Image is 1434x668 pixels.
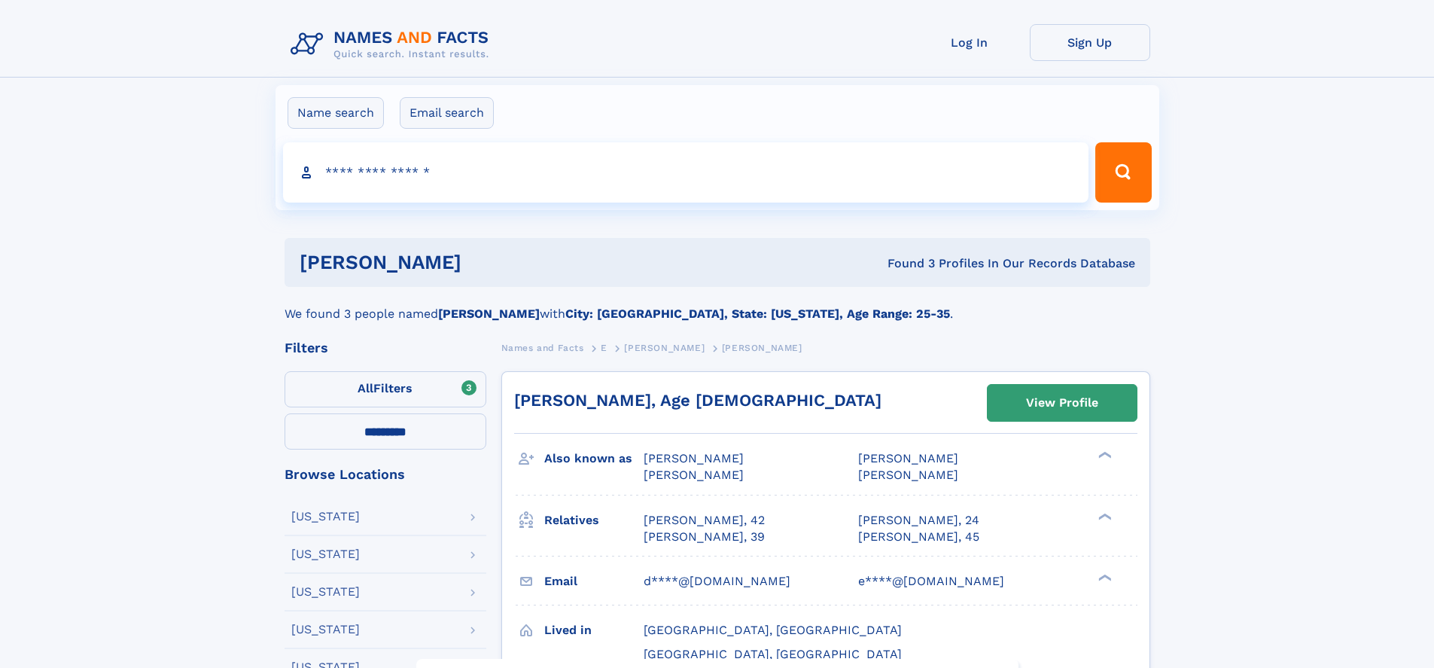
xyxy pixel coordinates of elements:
[674,255,1135,272] div: Found 3 Profiles In Our Records Database
[1030,24,1150,61] a: Sign Up
[291,511,360,523] div: [US_STATE]
[283,142,1089,203] input: search input
[544,618,644,643] h3: Lived in
[1026,386,1098,420] div: View Profile
[644,623,902,637] span: [GEOGRAPHIC_DATA], [GEOGRAPHIC_DATA]
[438,307,540,321] b: [PERSON_NAME]
[858,529,979,545] a: [PERSON_NAME], 45
[544,569,644,594] h3: Email
[1095,450,1113,460] div: ❯
[285,287,1150,323] div: We found 3 people named with .
[644,647,902,661] span: [GEOGRAPHIC_DATA], [GEOGRAPHIC_DATA]
[988,385,1137,421] a: View Profile
[624,338,705,357] a: [PERSON_NAME]
[288,97,384,129] label: Name search
[858,451,958,465] span: [PERSON_NAME]
[601,343,607,353] span: E
[291,548,360,560] div: [US_STATE]
[514,391,881,410] a: [PERSON_NAME], Age [DEMOGRAPHIC_DATA]
[291,624,360,636] div: [US_STATE]
[909,24,1030,61] a: Log In
[501,338,584,357] a: Names and Facts
[358,381,373,395] span: All
[722,343,802,353] span: [PERSON_NAME]
[544,508,644,533] h3: Relatives
[644,451,744,465] span: [PERSON_NAME]
[644,512,765,529] a: [PERSON_NAME], 42
[1095,511,1113,521] div: ❯
[300,253,674,272] h1: [PERSON_NAME]
[285,371,486,407] label: Filters
[400,97,494,129] label: Email search
[644,468,744,482] span: [PERSON_NAME]
[565,307,950,321] b: City: [GEOGRAPHIC_DATA], State: [US_STATE], Age Range: 25-35
[285,468,486,481] div: Browse Locations
[1095,142,1151,203] button: Search Button
[858,468,958,482] span: [PERSON_NAME]
[291,586,360,598] div: [US_STATE]
[624,343,705,353] span: [PERSON_NAME]
[544,446,644,471] h3: Also known as
[1095,572,1113,582] div: ❯
[601,338,607,357] a: E
[858,512,979,529] a: [PERSON_NAME], 24
[285,24,501,65] img: Logo Names and Facts
[644,529,765,545] a: [PERSON_NAME], 39
[285,341,486,355] div: Filters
